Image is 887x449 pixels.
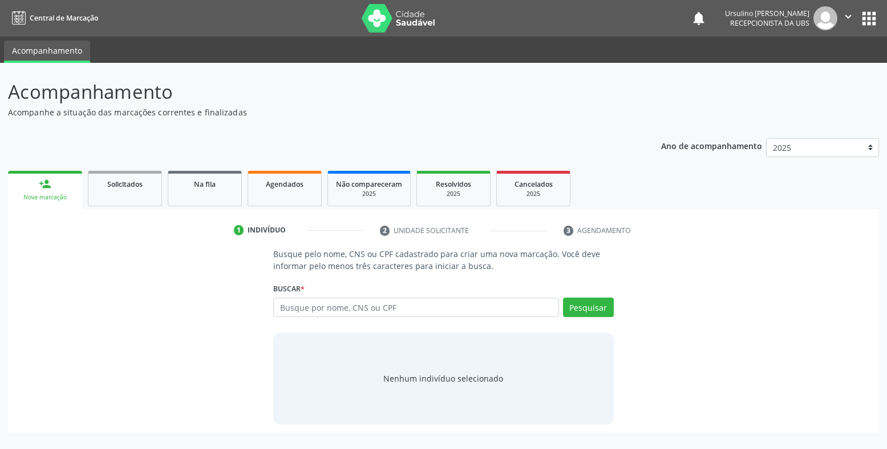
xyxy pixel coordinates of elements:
[266,179,303,189] span: Agendados
[730,18,809,28] span: Recepcionista da UBS
[725,9,809,18] div: Ursulino [PERSON_NAME]
[30,13,98,23] span: Central de Marcação
[194,179,216,189] span: Na fila
[4,41,90,63] a: Acompanhamento
[8,78,618,106] p: Acompanhamento
[107,179,143,189] span: Solicitados
[248,225,286,235] div: Indivíduo
[273,280,305,298] label: Buscar
[8,106,618,118] p: Acompanhe a situação das marcações correntes e finalizadas
[813,6,837,30] img: img
[8,9,98,27] a: Central de Marcação
[273,248,614,272] p: Busque pelo nome, CNS ou CPF cadastrado para criar uma nova marcação. Você deve informar pelo men...
[859,9,879,29] button: apps
[383,372,503,384] div: Nenhum indivíduo selecionado
[515,179,553,189] span: Cancelados
[837,6,859,30] button: 
[336,179,402,189] span: Não compareceram
[505,190,562,198] div: 2025
[16,193,74,202] div: Nova marcação
[842,10,854,23] i: 
[691,10,707,26] button: notifications
[273,298,559,317] input: Busque por nome, CNS ou CPF
[234,225,244,235] div: 1
[336,190,402,198] div: 2025
[436,179,471,189] span: Resolvidos
[661,138,762,153] p: Ano de acompanhamento
[39,178,51,190] div: person_add
[425,190,482,198] div: 2025
[563,298,614,317] button: Pesquisar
